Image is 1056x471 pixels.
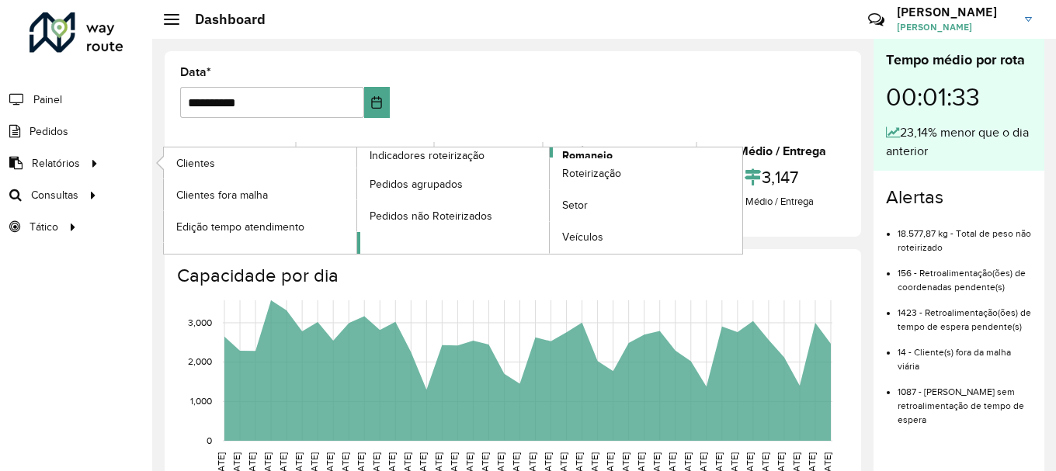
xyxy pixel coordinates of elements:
li: 1423 - Retroalimentação(ões) de tempo de espera pendente(s) [898,294,1032,334]
a: Roteirização [550,158,742,189]
div: 00:01:33 [886,71,1032,123]
div: Recargas [439,142,538,161]
h3: [PERSON_NAME] [897,5,1013,19]
span: Indicadores roteirização [370,147,485,164]
span: Romaneio [562,147,613,164]
div: Média Capacidade [547,142,691,161]
div: Tempo médio por rota [886,50,1032,71]
li: 18.577,87 kg - Total de peso não roteirizado [898,215,1032,255]
text: 3,000 [188,317,212,327]
a: Indicadores roteirização [164,147,550,254]
a: Veículos [550,222,742,253]
div: Km Médio / Entrega [701,194,842,210]
div: Total de rotas [184,142,291,161]
span: Pedidos agrupados [370,176,463,192]
a: Edição tempo atendimento [164,211,356,242]
div: 23,14% menor que o dia anterior [886,123,1032,161]
h4: Alertas [886,186,1032,209]
text: 0 [207,435,212,445]
label: Data [180,63,211,81]
li: 14 - Cliente(s) fora da malha viária [898,334,1032,373]
a: Setor [550,190,742,221]
a: Clientes fora malha [164,179,356,210]
text: 2,000 [188,357,212,367]
span: Veículos [562,229,603,245]
li: 1087 - [PERSON_NAME] sem retroalimentação de tempo de espera [898,373,1032,427]
li: 156 - Retroalimentação(ões) de coordenadas pendente(s) [898,255,1032,294]
h2: Dashboard [179,11,266,28]
span: Pedidos não Roteirizados [370,208,492,224]
span: Tático [30,219,58,235]
span: Relatórios [32,155,80,171]
text: 1,000 [190,396,212,406]
div: Total de entregas [300,142,429,161]
span: Setor [562,197,588,213]
a: Clientes [164,147,356,178]
span: [PERSON_NAME] [897,20,1013,34]
span: Pedidos [30,123,68,140]
h4: Capacidade por dia [177,265,846,287]
span: Roteirização [562,165,621,182]
a: Pedidos agrupados [357,168,550,199]
a: Pedidos não Roteirizados [357,200,550,231]
button: Choose Date [364,87,390,118]
span: Edição tempo atendimento [176,219,304,235]
a: Contato Rápido [860,3,893,36]
span: Consultas [31,187,78,203]
span: Painel [33,92,62,108]
div: Km Médio / Entrega [701,142,842,161]
span: Clientes fora malha [176,187,268,203]
span: Clientes [176,155,215,171]
div: 3,147 [701,161,842,194]
a: Romaneio [357,147,743,254]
